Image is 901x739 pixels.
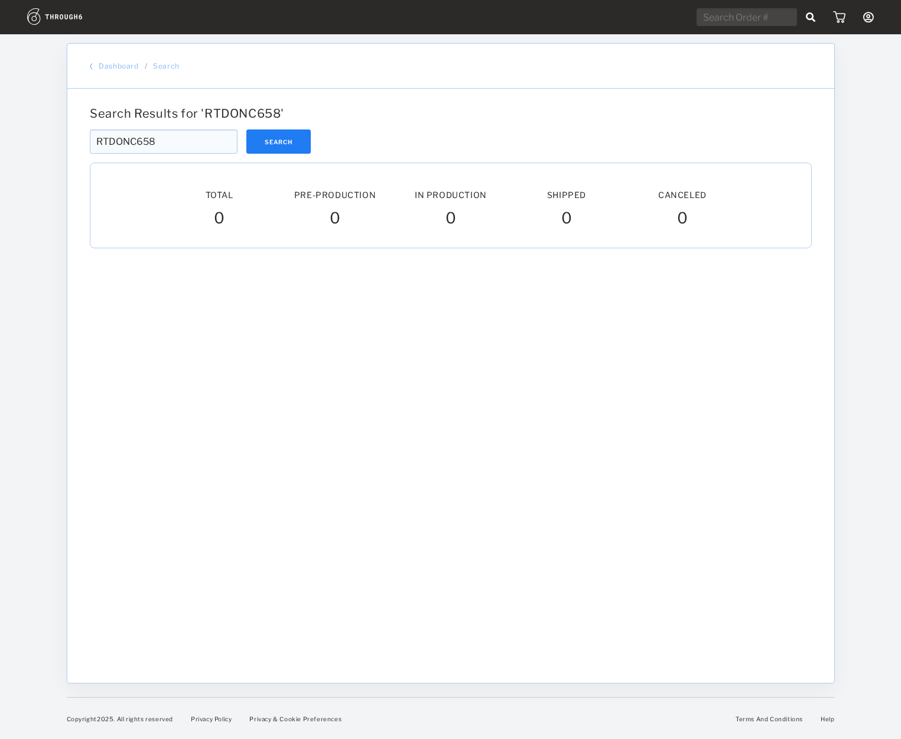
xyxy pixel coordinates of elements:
[246,129,311,154] button: Search
[90,129,238,154] input: Search Order #
[294,190,375,200] span: Pre-Production
[736,715,803,722] a: Terms And Conditions
[561,209,572,230] span: 0
[99,61,138,70] a: Dashboard
[153,61,180,70] a: Search
[213,209,225,230] span: 0
[90,106,284,121] span: Search Results for ' RTDONC658 '
[821,715,834,722] a: Help
[445,209,456,230] span: 0
[144,61,147,70] div: /
[676,209,688,230] span: 0
[249,715,341,722] a: Privacy & Cookie Preferences
[27,8,109,25] img: logo.1c10ca64.svg
[329,209,340,230] span: 0
[67,715,173,722] span: Copyright 2025 . All rights reserved
[415,190,487,200] span: In Production
[90,63,93,70] img: back_bracket.f28aa67b.svg
[833,11,845,23] img: icon_cart.dab5cea1.svg
[205,190,233,200] span: Total
[191,715,232,722] a: Privacy Policy
[547,190,586,200] span: Shipped
[658,190,707,200] span: Canceled
[697,8,797,26] input: Search Order #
